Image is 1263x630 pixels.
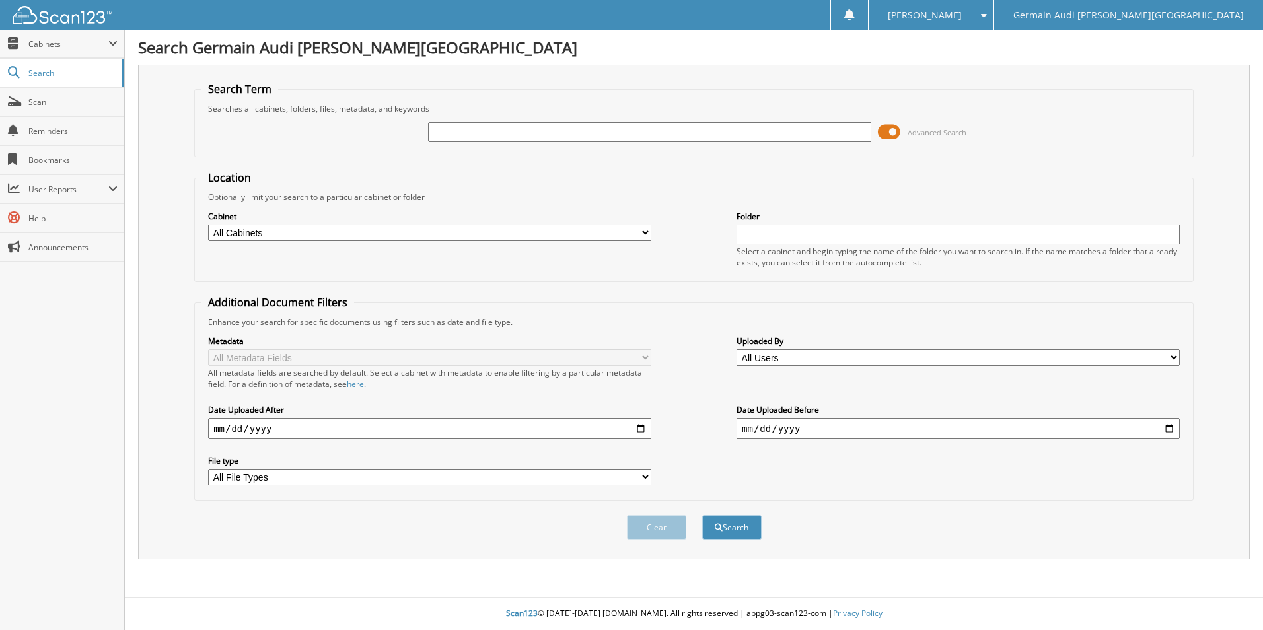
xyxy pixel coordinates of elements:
span: Search [28,67,116,79]
div: Searches all cabinets, folders, files, metadata, and keywords [201,103,1186,114]
div: Select a cabinet and begin typing the name of the folder you want to search in. If the name match... [737,246,1180,268]
input: start [208,418,651,439]
h1: Search Germain Audi [PERSON_NAME][GEOGRAPHIC_DATA] [138,36,1250,58]
span: User Reports [28,184,108,195]
legend: Search Term [201,82,278,96]
label: Date Uploaded Before [737,404,1180,415]
iframe: Chat Widget [1197,567,1263,630]
legend: Location [201,170,258,185]
a: here [347,378,364,390]
span: Announcements [28,242,118,253]
span: Help [28,213,118,224]
img: scan123-logo-white.svg [13,6,112,24]
span: Bookmarks [28,155,118,166]
label: Metadata [208,335,651,347]
label: Folder [737,211,1180,222]
a: Privacy Policy [833,608,883,619]
span: Scan123 [506,608,538,619]
label: Date Uploaded After [208,404,651,415]
button: Search [702,515,762,540]
div: © [DATE]-[DATE] [DOMAIN_NAME]. All rights reserved | appg03-scan123-com | [125,598,1263,630]
label: File type [208,455,651,466]
div: Enhance your search for specific documents using filters such as date and file type. [201,316,1186,328]
span: Germain Audi [PERSON_NAME][GEOGRAPHIC_DATA] [1013,11,1244,19]
legend: Additional Document Filters [201,295,354,310]
label: Cabinet [208,211,651,222]
label: Uploaded By [737,335,1180,347]
span: Advanced Search [908,127,966,137]
input: end [737,418,1180,439]
span: [PERSON_NAME] [888,11,962,19]
span: Reminders [28,125,118,137]
span: Scan [28,96,118,108]
div: All metadata fields are searched by default. Select a cabinet with metadata to enable filtering b... [208,367,651,390]
div: Optionally limit your search to a particular cabinet or folder [201,192,1186,203]
button: Clear [627,515,686,540]
span: Cabinets [28,38,108,50]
